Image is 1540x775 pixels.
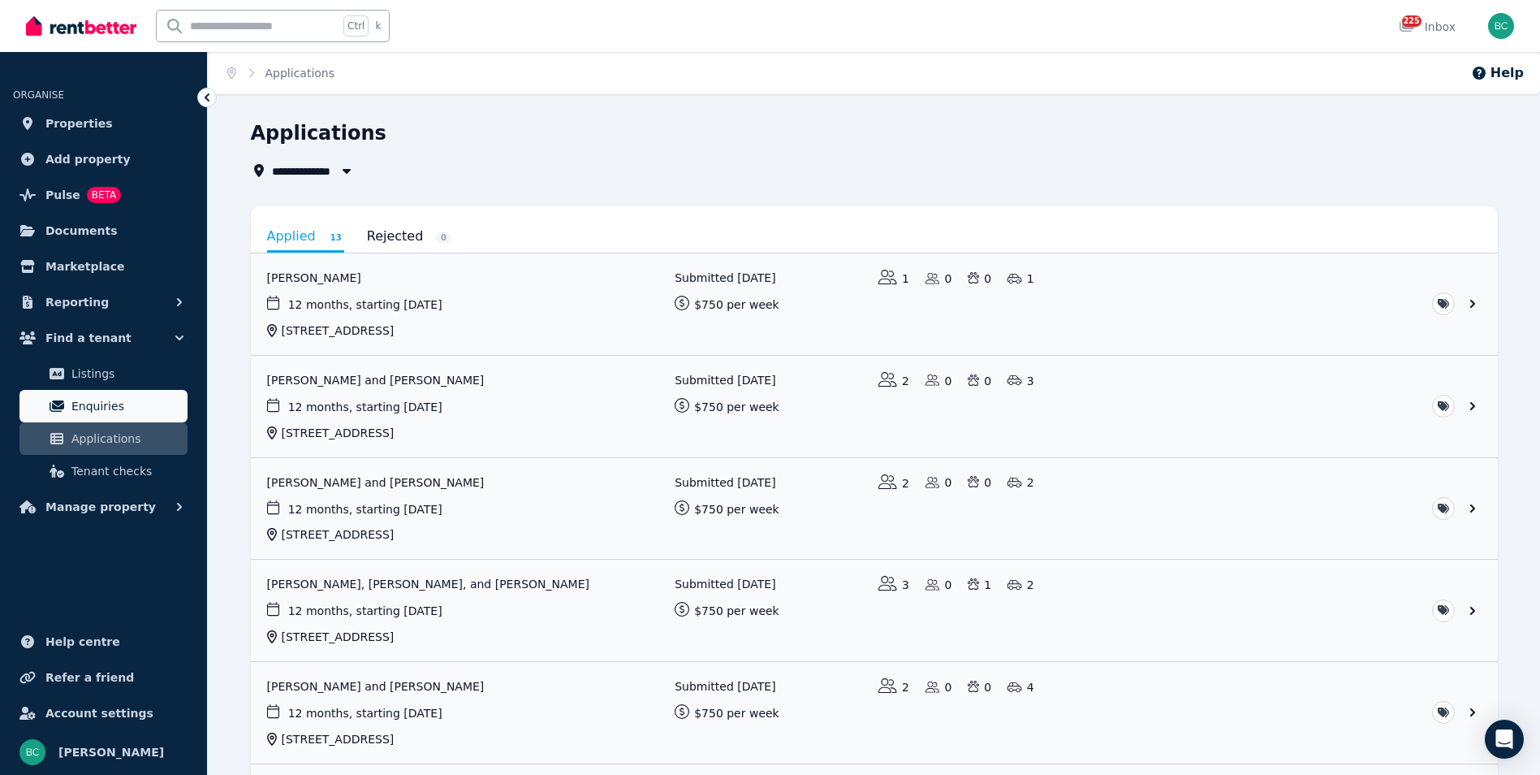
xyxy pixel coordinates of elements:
[13,89,64,101] span: ORGANISE
[19,357,188,390] a: Listings
[251,356,1498,457] a: View application: Eduardo Zimmermann and Vanessa Ferrari
[13,322,194,354] button: Find a tenant
[45,668,134,687] span: Refer a friend
[251,120,386,146] h1: Applications
[13,286,194,318] button: Reporting
[375,19,381,32] span: k
[45,221,118,240] span: Documents
[71,396,181,416] span: Enquiries
[45,257,124,276] span: Marketplace
[19,390,188,422] a: Enquiries
[251,253,1498,355] a: View application: Mariota Mariota
[1488,13,1514,39] img: Ben Cooke
[13,214,194,247] a: Documents
[13,179,194,211] a: PulseBETA
[13,661,194,694] a: Refer a friend
[45,149,131,169] span: Add property
[13,143,194,175] a: Add property
[1399,19,1456,35] div: Inbox
[251,662,1498,764] a: View application: Tahlia Fay and Hayley Vandermeyde
[367,223,452,250] a: Rejected
[45,704,153,723] span: Account settings
[343,15,369,37] span: Ctrl
[19,422,188,455] a: Applications
[251,458,1498,560] a: View application: Sayesha Dhal and Lakshya Singh
[13,250,194,283] a: Marketplace
[328,232,344,244] span: 13
[13,697,194,730] a: Account settings
[45,328,132,348] span: Find a tenant
[267,223,344,253] a: Applied
[45,185,80,205] span: Pulse
[45,292,109,312] span: Reporting
[435,232,451,244] span: 0
[1402,15,1421,27] span: 225
[45,497,156,517] span: Manage property
[13,107,194,140] a: Properties
[58,743,164,762] span: [PERSON_NAME]
[71,429,181,448] span: Applications
[26,14,136,38] img: RentBetter
[208,52,354,94] nav: Breadcrumb
[13,626,194,658] a: Help centre
[71,364,181,383] span: Listings
[13,491,194,523] button: Manage property
[45,114,113,133] span: Properties
[87,187,121,203] span: BETA
[71,461,181,481] span: Tenant checks
[251,560,1498,661] a: View application: Alicia Taylor, Morgan Weekes, and Hannah John
[19,739,45,765] img: Ben Cooke
[19,455,188,487] a: Tenant checks
[1485,720,1524,759] div: Open Intercom Messenger
[45,632,120,652] span: Help centre
[265,65,335,81] span: Applications
[1471,63,1524,83] button: Help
